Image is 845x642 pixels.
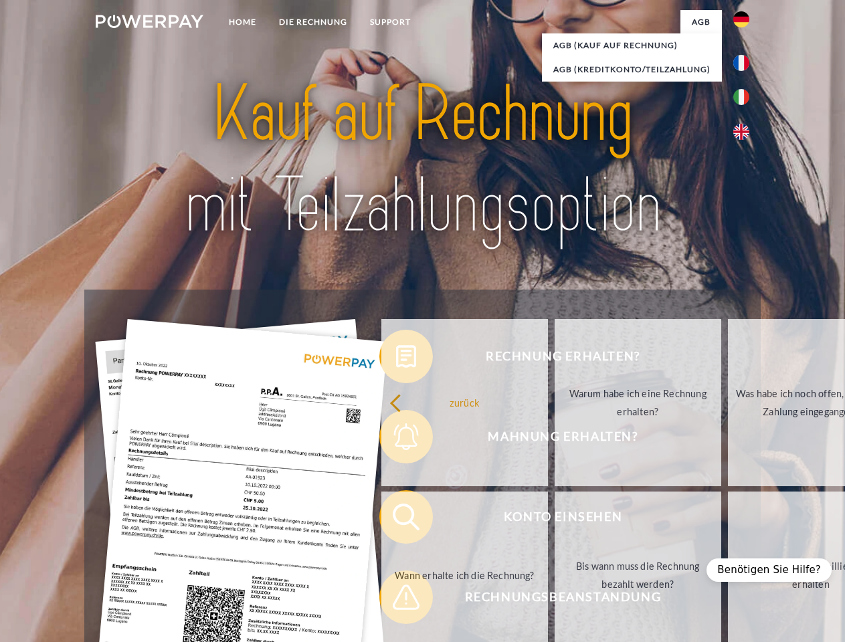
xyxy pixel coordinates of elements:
img: it [733,89,749,105]
img: de [733,11,749,27]
a: Home [217,10,268,34]
div: Warum habe ich eine Rechnung erhalten? [563,385,713,421]
div: zurück [389,393,540,411]
img: logo-powerpay-white.svg [96,15,203,28]
a: SUPPORT [359,10,422,34]
div: Benötigen Sie Hilfe? [707,558,832,582]
img: title-powerpay_de.svg [128,64,717,256]
div: Wann erhalte ich die Rechnung? [389,566,540,584]
img: fr [733,55,749,71]
img: en [733,124,749,140]
a: agb [680,10,722,34]
div: Bis wann muss die Rechnung bezahlt werden? [563,557,713,593]
a: DIE RECHNUNG [268,10,359,34]
a: AGB (Kreditkonto/Teilzahlung) [542,58,722,82]
a: AGB (Kauf auf Rechnung) [542,33,722,58]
